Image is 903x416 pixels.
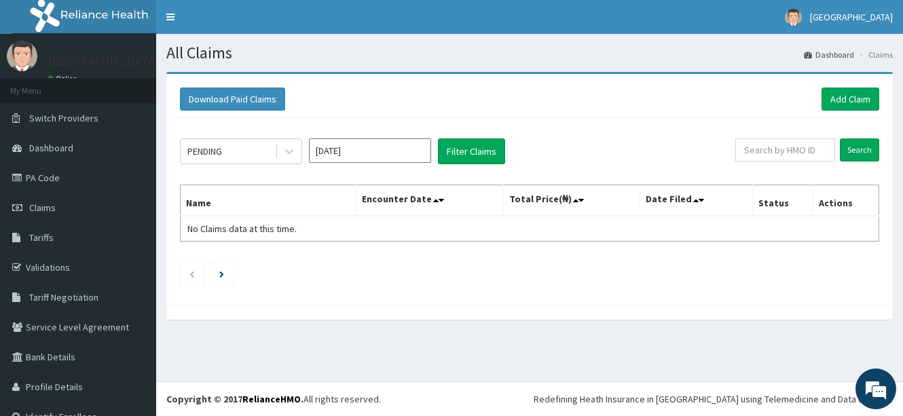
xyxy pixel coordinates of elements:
[29,142,73,154] span: Dashboard
[7,41,37,71] img: User Image
[166,44,893,62] h1: All Claims
[189,267,195,280] a: Previous page
[309,138,431,163] input: Select Month and Year
[813,185,879,216] th: Actions
[29,291,98,303] span: Tariff Negotiation
[48,55,160,67] p: [GEOGRAPHIC_DATA]
[438,138,505,164] button: Filter Claims
[180,88,285,111] button: Download Paid Claims
[534,392,893,406] div: Redefining Heath Insurance in [GEOGRAPHIC_DATA] using Telemedicine and Data Science!
[822,88,879,111] a: Add Claim
[181,185,356,216] th: Name
[166,393,303,405] strong: Copyright © 2017 .
[752,185,813,216] th: Status
[503,185,640,216] th: Total Price(₦)
[840,138,879,162] input: Search
[855,49,893,60] li: Claims
[242,393,301,405] a: RelianceHMO
[785,9,802,26] img: User Image
[356,185,504,216] th: Encounter Date
[29,202,56,214] span: Claims
[804,49,854,60] a: Dashboard
[735,138,835,162] input: Search by HMO ID
[640,185,752,216] th: Date Filed
[29,231,54,244] span: Tariffs
[29,112,98,124] span: Switch Providers
[187,223,297,235] span: No Claims data at this time.
[219,267,224,280] a: Next page
[810,11,893,23] span: [GEOGRAPHIC_DATA]
[48,74,80,83] a: Online
[187,145,222,158] div: PENDING
[156,381,903,416] footer: All rights reserved.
